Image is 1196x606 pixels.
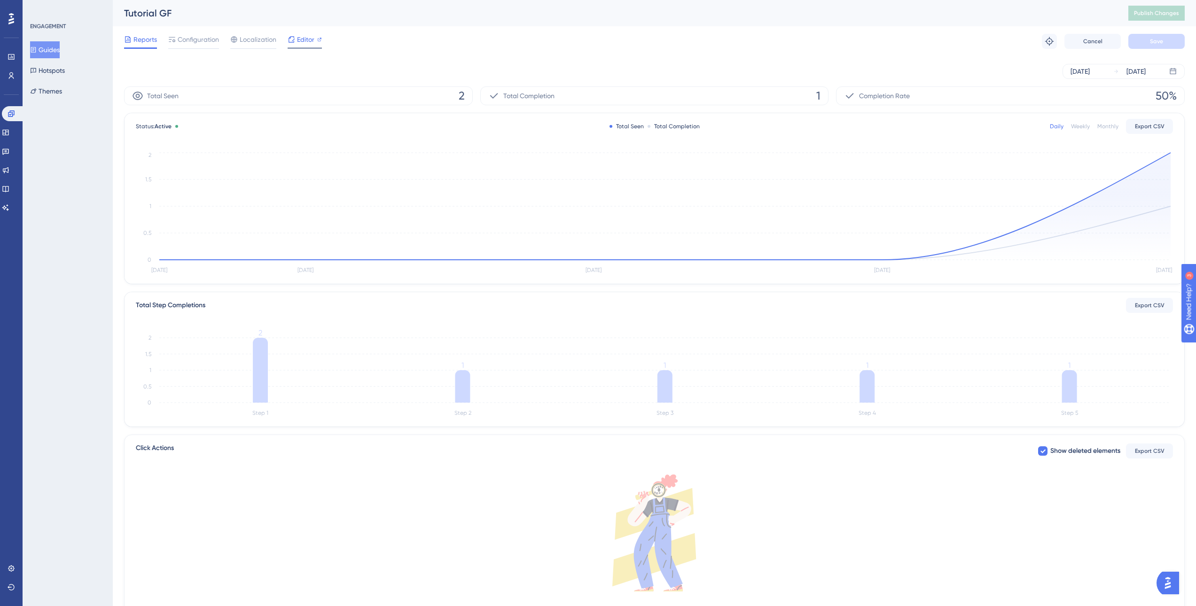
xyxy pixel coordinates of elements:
[136,123,172,130] span: Status:
[1071,66,1090,77] div: [DATE]
[258,328,262,337] tspan: 2
[136,300,205,311] div: Total Step Completions
[1156,267,1172,273] tspan: [DATE]
[145,351,151,357] tspan: 1.5
[148,256,151,263] tspan: 0
[145,176,151,183] tspan: 1.5
[155,123,172,130] span: Active
[30,23,66,30] div: ENGAGEMENT
[610,123,644,130] div: Total Seen
[648,123,700,130] div: Total Completion
[22,2,59,14] span: Need Help?
[1071,123,1090,130] div: Weekly
[1135,302,1165,309] span: Export CSV
[1050,123,1063,130] div: Daily
[1064,34,1121,49] button: Cancel
[1135,123,1165,130] span: Export CSV
[1061,410,1078,416] tspan: Step 5
[1126,443,1173,458] button: Export CSV
[586,267,602,273] tspan: [DATE]
[664,361,666,370] tspan: 1
[1134,9,1179,17] span: Publish Changes
[133,34,157,45] span: Reports
[503,90,555,101] span: Total Completion
[1068,361,1071,370] tspan: 1
[149,203,151,210] tspan: 1
[149,367,151,373] tspan: 1
[1150,38,1163,45] span: Save
[30,41,60,58] button: Guides
[459,88,465,103] span: 2
[816,88,821,103] span: 1
[1126,66,1146,77] div: [DATE]
[454,410,471,416] tspan: Step 2
[1083,38,1102,45] span: Cancel
[252,410,268,416] tspan: Step 1
[143,230,151,236] tspan: 0.5
[65,5,68,12] div: 3
[1097,123,1118,130] div: Monthly
[297,34,314,45] span: Editor
[30,83,62,100] button: Themes
[859,410,876,416] tspan: Step 4
[1157,569,1185,597] iframe: UserGuiding AI Assistant Launcher
[874,267,890,273] tspan: [DATE]
[30,62,65,79] button: Hotspots
[149,334,151,341] tspan: 2
[178,34,219,45] span: Configuration
[1126,119,1173,134] button: Export CSV
[297,267,313,273] tspan: [DATE]
[148,399,151,406] tspan: 0
[859,90,910,101] span: Completion Rate
[461,361,464,370] tspan: 1
[151,267,167,273] tspan: [DATE]
[1050,445,1120,457] span: Show deleted elements
[124,7,1105,20] div: Tutorial GF
[147,90,179,101] span: Total Seen
[240,34,276,45] span: Localization
[136,443,174,459] span: Click Actions
[1128,34,1185,49] button: Save
[866,361,868,370] tspan: 1
[657,410,673,416] tspan: Step 3
[1128,6,1185,21] button: Publish Changes
[1156,88,1177,103] span: 50%
[1126,298,1173,313] button: Export CSV
[149,152,151,158] tspan: 2
[143,383,151,390] tspan: 0.5
[1135,447,1165,455] span: Export CSV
